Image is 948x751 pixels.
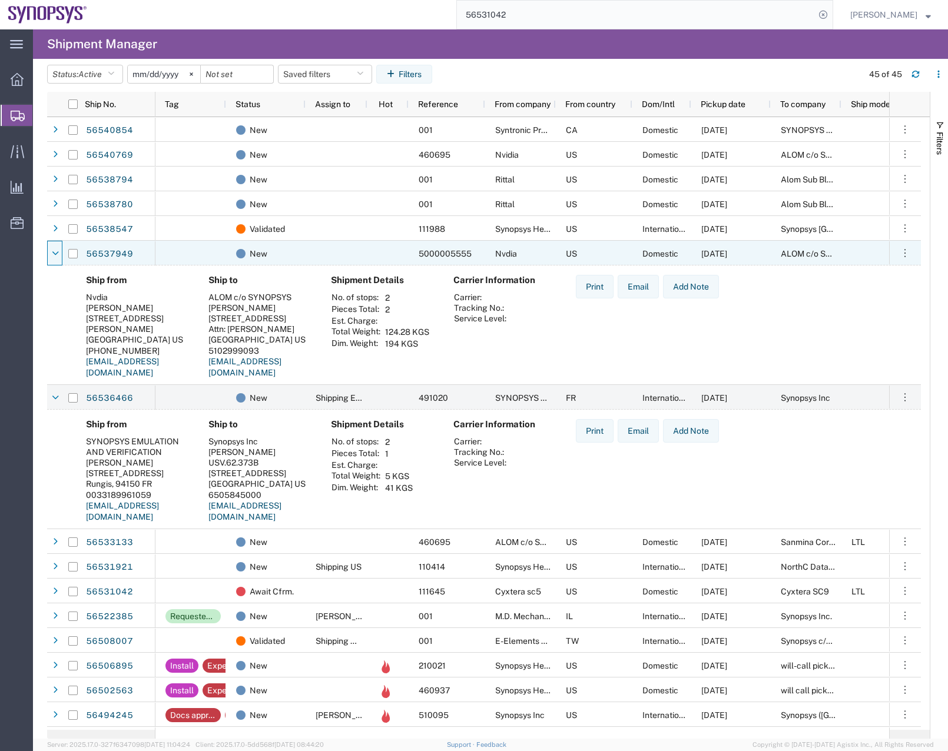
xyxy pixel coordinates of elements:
[85,607,134,626] a: 56522385
[381,326,433,338] td: 124.28 KGS
[250,118,267,142] span: New
[701,249,727,258] span: 08/19/2025
[201,65,273,83] input: Not set
[85,121,134,140] a: 56540854
[753,740,934,750] span: Copyright © [DATE]-[DATE] Agistix Inc., All Rights Reserved
[86,468,190,478] div: [STREET_ADDRESS]
[781,200,843,209] span: Alom Sub Bldg 2
[781,636,856,646] span: Synopsys c/o ALOM
[208,436,312,447] div: Synopsys Inc
[331,304,381,315] th: Pieces Total:
[8,6,87,24] img: logo
[566,661,577,670] span: US
[566,393,576,403] span: FR
[701,562,727,571] span: 08/19/2025
[381,304,433,315] td: 2
[170,609,216,623] div: Requested add'l. details
[566,636,579,646] span: TW
[316,636,373,646] span: Shipping APAC
[935,132,944,155] span: Filters
[566,200,577,209] span: US
[642,99,675,109] span: Dom/Intl
[566,686,577,695] span: US
[47,29,157,59] h4: Shipment Manager
[278,65,372,84] button: Saved filters
[642,562,691,571] span: International
[331,448,381,460] th: Pieces Total:
[250,142,267,167] span: New
[701,686,727,695] span: 08/15/2025
[47,741,190,748] span: Server: 2025.17.0-327f6347098
[86,313,190,334] div: [STREET_ADDRESS][PERSON_NAME]
[170,708,216,722] div: Docs approval needed
[419,125,433,135] span: 001
[453,275,548,285] h4: Carrier Information
[331,275,435,285] h4: Shipment Details
[207,683,241,697] div: Expedite
[208,490,312,500] div: 6505845000
[495,612,603,621] span: M.D. Mechanical Devices Ltd
[701,636,727,646] span: 08/19/2025
[170,659,194,673] div: Install
[576,419,614,443] button: Print
[208,334,312,345] div: [GEOGRAPHIC_DATA] US
[316,393,374,403] span: Shipping EMEA
[701,710,727,720] span: 08/20/2025
[642,175,678,184] span: Domestic
[331,292,381,304] th: No. of stops:
[379,99,393,109] span: Hot
[331,419,435,430] h4: Shipment Details
[208,468,312,478] div: [STREET_ADDRESS]
[781,150,864,159] span: ALOM c/o SYNOPSYS
[781,587,829,596] span: Cyxtera SC9
[250,554,267,579] span: New
[701,393,727,403] span: 08/20/2025
[453,303,507,313] th: Tracking No.:
[250,241,267,266] span: New
[781,612,832,621] span: Synopsys Inc.
[418,99,458,109] span: Reference
[86,292,190,303] div: Nvdia
[331,338,381,350] th: Dim. Weight:
[642,686,678,695] span: Domestic
[250,629,285,653] span: Validated
[495,393,666,403] span: SYNOPSYS EMULATION AND VERIFICATION
[250,192,267,217] span: New
[566,125,578,135] span: CA
[566,710,577,720] span: US
[195,741,324,748] span: Client: 2025.17.0-5dd568f
[453,419,548,430] h4: Carrier Information
[566,562,577,571] span: US
[85,146,134,165] a: 56540769
[85,657,134,676] a: 56506895
[316,562,362,571] span: Shipping US
[331,436,381,448] th: No. of stops:
[780,99,826,109] span: To company
[250,217,285,241] span: Validated
[381,448,417,460] td: 1
[381,338,433,350] td: 194 KGS
[781,393,830,403] span: Synopsys Inc
[642,393,691,403] span: International
[851,99,890,109] span: Ship mode
[781,249,864,258] span: ALOM c/o SYNOPSYS
[419,661,446,670] span: 210021
[495,686,609,695] span: Synopsys Headquarters USSV
[381,470,417,482] td: 5 KGS
[701,99,745,109] span: Pickup date
[331,315,381,326] th: Est. Charge:
[453,436,507,447] th: Carrier:
[495,224,609,234] span: Synopsys Headquarters USSV
[250,530,267,554] span: New
[419,562,445,571] span: 110414
[663,275,719,298] button: Add Note
[419,710,449,720] span: 510095
[85,220,134,239] a: 56538547
[85,245,134,264] a: 56537949
[781,562,926,571] span: NorthC Data Center B/V C/O Synopsys
[250,653,267,678] span: New
[381,436,417,448] td: 2
[781,686,837,695] span: will call pickup
[453,457,507,468] th: Service Level:
[85,583,134,602] a: 56531042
